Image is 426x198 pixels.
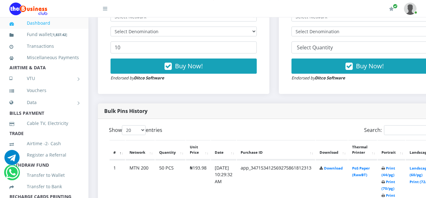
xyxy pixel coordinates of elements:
[110,140,125,160] th: #: activate to sort column descending
[9,136,79,151] a: Airtime -2- Cash
[186,140,210,160] th: Unit Price: activate to sort column ascending
[378,140,405,160] th: Portrait: activate to sort column ascending
[9,27,79,42] a: Fund wallet[1,837.42]
[53,32,66,37] b: 1,837.42
[356,62,384,70] span: Buy Now!
[126,140,155,160] th: Network: activate to sort column ascending
[175,62,203,70] span: Buy Now!
[211,140,236,160] th: Date: activate to sort column ascending
[291,75,345,81] small: Endorsed by
[9,179,79,194] a: Transfer to Bank
[9,116,79,131] a: Cable TV, Electricity
[393,4,398,9] span: Renew/Upgrade Subscription
[9,71,79,86] a: VTU
[9,168,79,183] a: Transfer to Wallet
[404,3,417,15] img: User
[9,148,79,162] a: Register a Referral
[134,75,164,81] strong: Ditco Software
[381,179,395,191] a: Print (70/pg)
[324,166,343,170] a: Download
[6,170,19,180] a: Chat for support
[381,166,395,177] a: Print (44/pg)
[111,75,164,81] small: Endorsed by
[316,140,348,160] th: Download: activate to sort column ascending
[155,140,185,160] th: Quantity: activate to sort column ascending
[9,39,79,53] a: Transactions
[122,125,146,135] select: Showentries
[389,6,394,11] i: Renew/Upgrade Subscription
[9,95,79,110] a: Data
[315,75,345,81] strong: Ditco Software
[51,32,67,37] small: [ ]
[9,50,79,65] a: Miscellaneous Payments
[9,83,79,98] a: Vouchers
[104,108,147,114] strong: Bulk Pins History
[4,155,20,165] a: Chat for support
[9,3,47,15] img: Logo
[352,166,370,177] a: PoS Paper (RawBT)
[237,140,315,160] th: Purchase ID: activate to sort column ascending
[9,16,79,30] a: Dashboard
[111,41,257,53] input: Enter Quantity
[109,125,162,135] label: Show entries
[348,140,377,160] th: Thermal Printer: activate to sort column ascending
[111,59,257,74] button: Buy Now!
